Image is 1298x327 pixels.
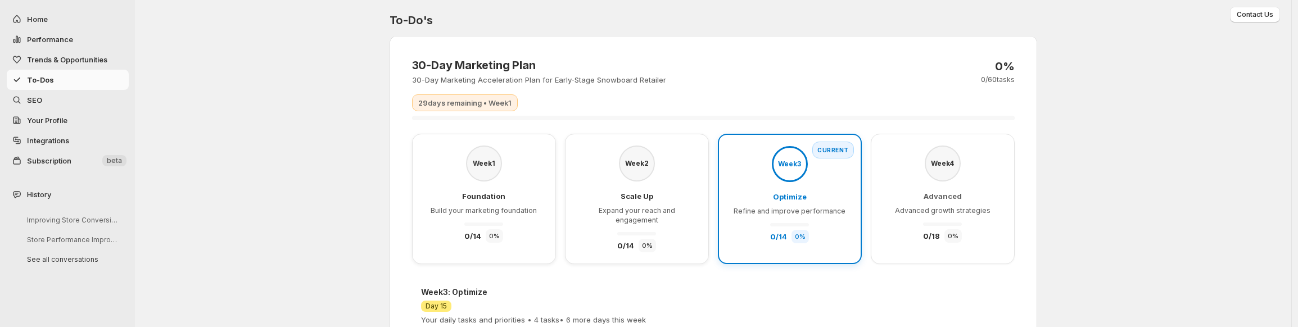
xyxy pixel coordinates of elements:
div: Current [812,142,854,158]
h3: 30-Day Marketing Plan [412,58,666,72]
a: Your Profile [7,110,129,130]
div: 0 % [486,229,503,243]
div: Currently viewing Day 15 [713,116,714,120]
button: See all conversations [18,251,125,268]
div: 0 % [792,230,809,243]
span: Integrations [27,136,69,145]
span: History [27,189,51,200]
button: Performance [7,29,129,49]
button: Improving Store Conversion Rates [18,211,125,229]
p: 29 days remaining • Week 1 [418,97,512,108]
span: 0 / 14 [617,241,634,250]
span: Week 4 [931,160,954,167]
span: Week 2 [625,160,649,167]
span: Expand your reach and engagement [599,206,675,224]
span: 0 / 18 [923,231,940,240]
span: Subscription [27,156,71,165]
div: 0 % [639,239,656,252]
span: Contact Us [1237,10,1273,19]
span: Performance [27,35,73,44]
span: To-Dos [27,75,54,84]
span: beta [107,156,122,165]
a: SEO [7,90,129,110]
button: To-Dos [7,70,129,90]
span: Build your marketing foundation [431,206,537,215]
h2: To-Do's [390,13,1037,27]
p: 30-Day Marketing Acceleration Plan for Early-Stage Snowboard Retailer [412,74,666,85]
p: Your daily tasks and priorities • 4 tasks • 6 more days this week [421,314,646,325]
p: 0 % [995,60,1015,73]
span: Optimize [773,192,807,201]
span: Trends & Opportunities [27,55,107,64]
span: 0 / 14 [770,232,787,241]
span: Week 3 [778,160,801,167]
button: Store Performance Improvement Action Plan [18,231,125,248]
h4: Week 3 : Optimize [421,287,646,298]
span: Day 15 [426,302,447,311]
span: 0 / 14 [464,231,481,240]
span: Refine and improve performance [734,207,845,215]
p: 0 / 60 tasks [981,75,1015,84]
span: Week 1 [473,160,495,167]
div: 0 % [944,229,962,243]
span: Foundation [462,192,505,201]
span: Scale Up [621,192,653,201]
span: Advanced growth strategies [895,206,991,215]
button: Home [7,9,129,29]
span: Your Profile [27,116,67,125]
button: Contact Us [1230,7,1280,22]
a: Integrations [7,130,129,151]
span: Home [27,15,48,24]
button: Trends & Opportunities [7,49,129,70]
button: Subscription [7,151,129,171]
span: SEO [27,96,42,105]
span: Advanced [924,192,962,201]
